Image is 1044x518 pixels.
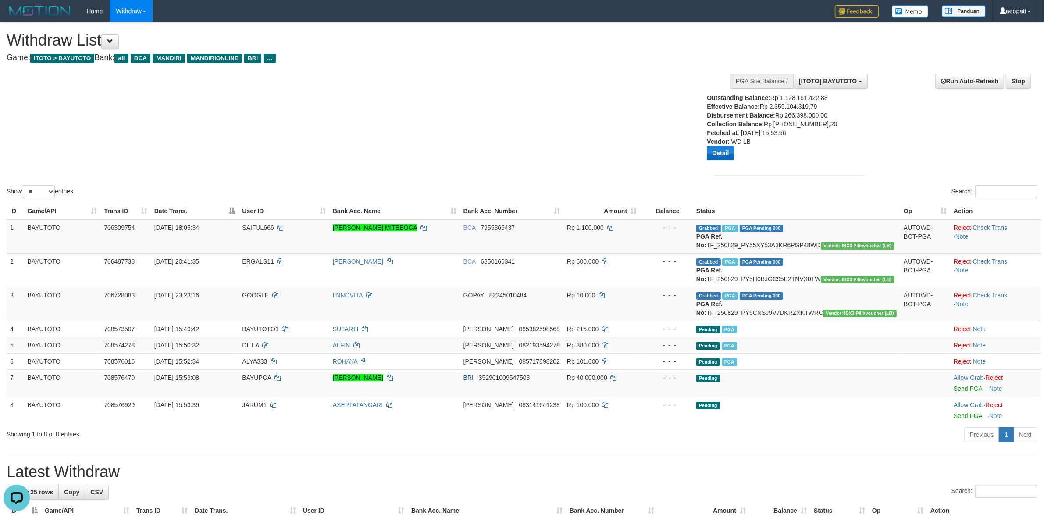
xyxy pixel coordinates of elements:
[942,5,986,17] img: panduan.png
[154,342,199,349] span: [DATE] 15:50:32
[24,253,100,287] td: BAYUTOTO
[740,258,784,266] span: PGA Pending
[973,358,986,365] a: Note
[954,374,985,381] span: ·
[333,401,383,408] a: ASEPTATANGARI
[4,4,30,30] button: Open LiveChat chat widget
[707,129,738,136] b: Fetched at
[707,112,775,119] b: Disbursement Balance:
[1013,427,1037,442] a: Next
[950,337,1041,353] td: ·
[7,463,1037,481] h1: Latest Withdraw
[463,292,484,299] span: GOPAY
[954,258,971,265] a: Reject
[104,401,135,408] span: 708576929
[333,358,357,365] a: ROHAYA
[567,374,607,381] span: Rp 40.000.000
[707,94,770,101] b: Outstanding Balance:
[7,185,73,198] label: Show entries
[722,292,738,300] span: Marked by aeojona
[7,219,24,254] td: 1
[740,292,784,300] span: PGA Pending
[333,224,417,231] a: [PERSON_NAME] MITEBOGA
[707,138,727,145] b: Vendor
[644,325,689,333] div: - - -
[799,78,857,85] span: [ITOTO] BAYUTOTO
[463,401,514,408] span: [PERSON_NAME]
[954,412,982,419] a: Send PGA
[950,353,1041,369] td: ·
[722,342,737,350] span: Marked by aeojona
[104,358,135,365] span: 708576016
[950,397,1041,424] td: ·
[951,485,1037,498] label: Search:
[973,342,986,349] a: Note
[479,374,530,381] span: Copy 352901009547503 to clipboard
[954,385,982,392] a: Send PGA
[154,292,199,299] span: [DATE] 23:23:16
[950,203,1041,219] th: Action
[333,325,359,332] a: SUTARTI
[644,373,689,382] div: - - -
[333,258,383,265] a: [PERSON_NAME]
[693,203,900,219] th: Status
[58,485,85,500] a: Copy
[644,400,689,409] div: - - -
[973,258,1008,265] a: Check Trans
[722,258,738,266] span: Marked by aeojona
[954,358,971,365] a: Reject
[24,397,100,424] td: BAYUTOTO
[242,342,259,349] span: DILLA
[707,121,764,128] b: Collection Balance:
[242,325,278,332] span: BAYUTOTO1
[90,489,103,496] span: CSV
[153,54,185,63] span: MANDIRI
[463,325,514,332] span: [PERSON_NAME]
[519,358,560,365] span: Copy 085717898202 to clipboard
[696,267,723,282] b: PGA Ref. No:
[567,401,599,408] span: Rp 100.000
[793,74,868,89] button: [ITOTO] BAYUTOTO
[900,287,950,321] td: AUTOWD-BOT-PGA
[7,397,24,424] td: 8
[24,321,100,337] td: BAYUTOTO
[722,225,738,232] span: Marked by aeojona
[7,337,24,353] td: 5
[24,369,100,397] td: BAYUTOTO
[242,258,274,265] span: ERGALS11
[954,374,983,381] a: Allow Grab
[242,292,269,299] span: GOOGLE
[693,287,900,321] td: TF_250829_PY5CNSJ9V7DKRZXKTWRC
[950,321,1041,337] td: ·
[333,292,363,299] a: IINNOVITA
[693,219,900,254] td: TF_250829_PY55XY53A3KR6PGP48WD
[730,74,793,89] div: PGA Site Balance /
[693,253,900,287] td: TF_250829_PY5H0BJGC95E2TNVX0TW
[7,321,24,337] td: 4
[567,258,599,265] span: Rp 600.000
[114,54,128,63] span: all
[975,185,1037,198] input: Search:
[954,401,983,408] a: Allow Grab
[463,358,514,365] span: [PERSON_NAME]
[696,402,720,409] span: Pending
[644,357,689,366] div: - - -
[989,385,1002,392] a: Note
[696,375,720,382] span: Pending
[154,401,199,408] span: [DATE] 15:53:39
[100,203,150,219] th: Trans ID: activate to sort column ascending
[24,203,100,219] th: Game/API: activate to sort column ascending
[973,325,986,332] a: Note
[821,276,894,283] span: Vendor URL: https://dashboard.q2checkout.com/secure
[104,258,135,265] span: 706487738
[950,253,1041,287] td: · ·
[519,401,560,408] span: Copy 083141641238 to clipboard
[640,203,693,219] th: Balance
[740,225,784,232] span: PGA Pending
[696,292,721,300] span: Grabbed
[7,369,24,397] td: 7
[329,203,460,219] th: Bank Acc. Name: activate to sort column ascending
[696,225,721,232] span: Grabbed
[999,427,1014,442] a: 1
[950,287,1041,321] td: · ·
